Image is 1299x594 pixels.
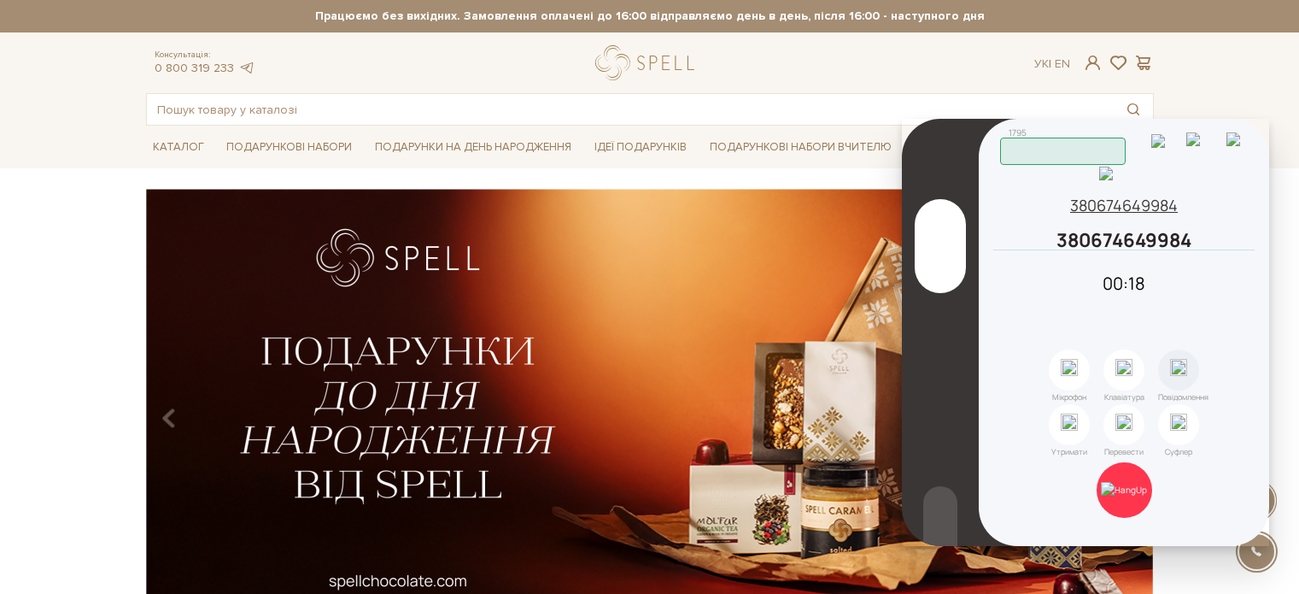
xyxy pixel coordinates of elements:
[1049,56,1051,71] span: |
[219,134,359,161] a: Подарункові набори
[238,61,255,75] a: telegram
[588,134,693,161] a: Ідеї подарунків
[1034,56,1070,72] div: Ук
[147,94,1114,125] input: Пошук товару у каталозі
[146,134,211,161] a: Каталог
[155,61,234,75] a: 0 800 319 233
[1055,56,1070,71] a: En
[146,9,1154,24] strong: Працюємо без вихідних. Замовлення оплачені до 16:00 відправляємо день в день, після 16:00 - насту...
[703,132,898,162] a: Подарункові набори Вчителю
[155,50,255,61] span: Консультація:
[368,134,578,161] a: Подарунки на День народження
[1114,94,1153,125] button: Пошук товару у каталозі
